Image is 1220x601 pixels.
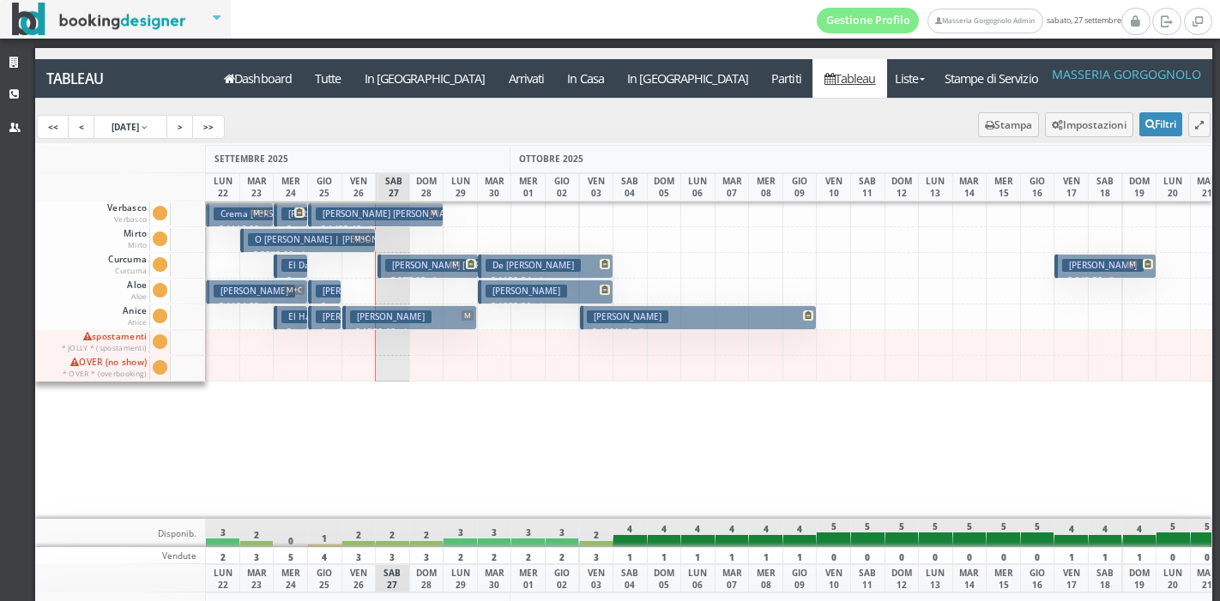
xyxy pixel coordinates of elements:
h3: [PERSON_NAME] [PERSON_NAME] F | [PERSON_NAME] [316,285,553,297]
small: Aloe [131,291,147,301]
div: 3 [545,519,580,547]
div: Disponib. [35,519,207,547]
h3: [PERSON_NAME] [PERSON_NAME] [385,259,537,272]
button: [PERSON_NAME] M+C € 1104.00 4 notti [206,279,307,304]
div: 3 [477,519,512,547]
div: 5 [986,519,1021,547]
div: 0 [816,547,851,564]
a: Tutte [304,59,353,98]
small: 4 notti [361,224,390,235]
h3: [PERSON_NAME] [350,310,432,323]
div: DOM 28 [409,173,444,201]
a: < [68,115,95,139]
small: * OVER * (overbooking) [63,369,148,378]
span: Verbasco [105,202,149,225]
button: [PERSON_NAME] M € 643.50 3 notti [1054,254,1156,279]
h3: [PERSON_NAME] [486,285,567,297]
span: Aloe [124,279,149,303]
div: SAB 27 [375,564,410,592]
div: 1 [680,547,716,564]
div: LUN 13 [918,173,953,201]
div: SAB 11 [850,564,885,592]
button: Impostazioni [1045,112,1133,137]
a: Tableau [812,59,887,98]
small: Mirto [128,240,148,249]
button: [PERSON_NAME] M € 1200.60 4 notti [342,305,478,330]
a: Masseria Gorgognolo Admin [927,9,1042,33]
div: GIO 25 [307,173,342,201]
div: 1 [715,547,750,564]
span: M [462,310,474,321]
div: 5 [885,519,920,547]
div: VEN 26 [341,173,377,201]
div: 4 [307,547,342,564]
div: 5 [918,519,953,547]
small: 7 notti [632,327,661,338]
p: € 1190.54 [486,273,608,287]
p: € 1104.00 [214,299,302,313]
small: Anice [128,317,148,327]
div: DOM 05 [647,173,682,201]
div: 0 [885,547,920,564]
div: 2 [239,519,275,547]
div: 3 [239,547,275,564]
div: 1 [307,519,342,547]
a: > [166,115,194,139]
div: 1 [1088,547,1123,564]
div: MER 15 [986,564,1021,592]
div: SAB 18 [1088,173,1123,201]
div: 0 [986,547,1021,564]
a: Stampe di Servizio [933,59,1049,98]
div: LUN 06 [680,564,716,592]
h3: O [PERSON_NAME] | [PERSON_NAME] [248,233,417,246]
div: 4 [782,519,818,547]
div: GIO 16 [1020,173,1055,201]
div: MAR 07 [715,564,750,592]
p: € 212.50 [281,273,302,328]
p: € 222.20 [281,325,302,379]
div: 1 [1054,547,1089,564]
h4: Masseria Gorgognolo [1052,67,1201,81]
div: MAR 14 [952,564,987,592]
p: € 643.50 [1062,273,1151,287]
div: 3 [375,547,410,564]
button: Crema [PERSON_NAME] | [PERSON_NAME] M+L € 1116.00 2 notti [206,202,274,227]
div: 3 [579,547,614,564]
img: BookingDesigner.com [12,3,186,36]
a: Arrivati [497,59,556,98]
div: Vendute [35,547,207,564]
div: 2 [477,547,512,564]
div: LUN 22 [205,564,240,592]
div: 4 [1054,519,1089,547]
p: € 977.82 [385,273,474,287]
span: M+L [251,207,270,218]
a: >> [192,115,225,139]
a: In Casa [556,59,616,98]
div: SAB 04 [613,173,648,201]
div: MAR 07 [715,173,750,201]
a: Liste [887,59,933,98]
div: VEN 10 [816,564,851,592]
h3: [PERSON_NAME] [587,310,668,323]
button: [PERSON_NAME] [PERSON_NAME] [PERSON_NAME] | [PERSON_NAME] € 319.55 [274,202,307,227]
div: 1 [647,547,682,564]
button: [PERSON_NAME] [PERSON_NAME] F | [PERSON_NAME] € 266.29 [308,279,341,304]
h3: [PERSON_NAME] [PERSON_NAME] [PERSON_NAME] | [PERSON_NAME] [316,310,616,323]
div: 4 [647,519,682,547]
div: 5 [816,519,851,547]
span: OTTOBRE 2025 [519,153,583,165]
div: MAR 23 [239,173,275,201]
div: MER 01 [510,173,546,201]
button: De [PERSON_NAME] € 1190.54 4 notti [478,254,613,279]
div: 4 [715,519,750,547]
h3: [PERSON_NAME] [PERSON_NAME] [PERSON_NAME] [PERSON_NAME] | [PERSON_NAME] [316,207,686,220]
small: * JOLLY * (spostamenti) [62,343,148,352]
p: € 1801.38 [587,325,811,339]
div: GIO 02 [545,173,580,201]
div: 3 [510,519,546,547]
div: 0 [273,519,308,547]
div: DOM 12 [885,173,920,201]
p: € 1409.40 [316,222,438,236]
div: 2 [510,547,546,564]
div: GIO 25 [307,564,342,592]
